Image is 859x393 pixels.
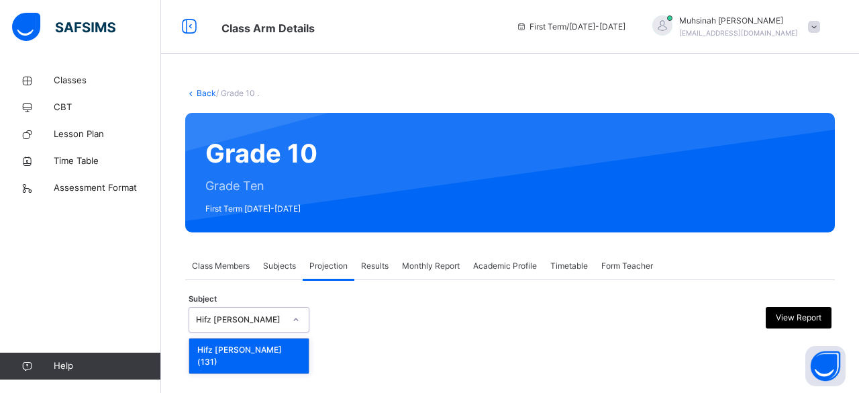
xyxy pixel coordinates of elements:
[402,260,460,272] span: Monthly Report
[54,155,161,168] span: Time Table
[54,101,161,114] span: CBT
[12,13,115,41] img: safsims
[54,181,161,195] span: Assessment Format
[516,21,625,33] span: session/term information
[54,359,160,373] span: Help
[805,346,846,386] button: Open asap
[550,260,588,272] span: Timetable
[263,260,296,272] span: Subjects
[639,15,827,39] div: MuhsinahChowdhury
[54,74,161,87] span: Classes
[54,128,161,141] span: Lesson Plan
[679,29,798,37] span: [EMAIL_ADDRESS][DOMAIN_NAME]
[361,260,389,272] span: Results
[196,314,285,326] div: Hifz [PERSON_NAME]
[601,260,653,272] span: Form Teacher
[216,88,259,98] span: / Grade 10 .
[221,21,315,35] span: Class Arm Details
[197,88,216,98] a: Back
[309,260,348,272] span: Projection
[776,312,821,324] span: View Report
[679,15,798,27] span: Muhsinah [PERSON_NAME]
[189,339,309,374] div: Hifz [PERSON_NAME] (131)
[189,294,217,305] span: Subject
[192,260,250,272] span: Class Members
[473,260,537,272] span: Academic Profile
